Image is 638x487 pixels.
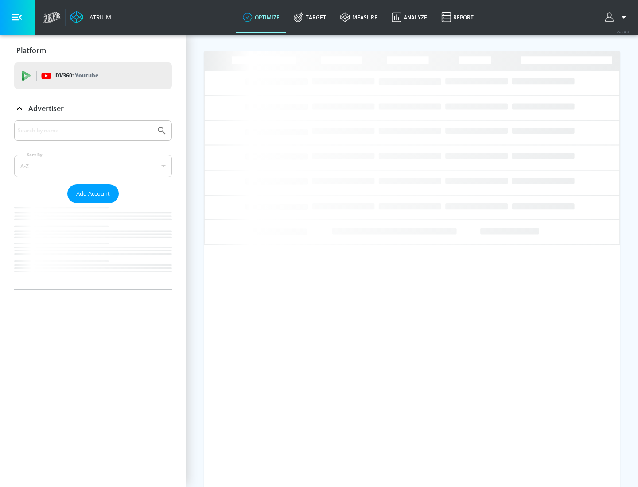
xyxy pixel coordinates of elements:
p: DV360: [55,71,98,81]
a: Analyze [385,1,434,33]
a: measure [333,1,385,33]
span: v 4.24.0 [617,29,629,34]
a: Report [434,1,481,33]
div: A-Z [14,155,172,177]
p: Advertiser [28,104,64,113]
div: Advertiser [14,96,172,121]
nav: list of Advertiser [14,203,172,289]
a: Target [287,1,333,33]
div: Atrium [86,13,111,21]
label: Sort By [25,152,44,158]
input: Search by name [18,125,152,136]
div: Platform [14,38,172,63]
span: Add Account [76,189,110,199]
button: Add Account [67,184,119,203]
a: Atrium [70,11,111,24]
p: Platform [16,46,46,55]
p: Youtube [75,71,98,80]
div: DV360: Youtube [14,62,172,89]
a: optimize [236,1,287,33]
div: Advertiser [14,120,172,289]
